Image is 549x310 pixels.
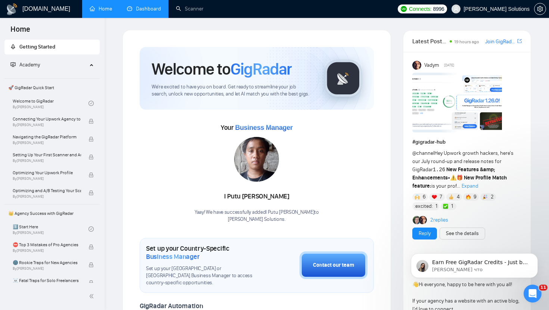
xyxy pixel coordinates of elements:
img: 🙌 [415,194,420,200]
span: Business Manager [235,124,292,131]
h1: Welcome to [152,59,292,79]
img: 1708932541432-WhatsApp%20Image%202024-02-26%20at%2015.20.52-2.jpeg [234,137,279,182]
a: Welcome to GigRadarBy[PERSON_NAME] [13,95,89,112]
a: 2replies [430,216,448,224]
span: lock [89,190,94,195]
span: 19 hours ago [454,39,479,44]
span: Optimizing and A/B Testing Your Scanner for Better Results [13,187,81,194]
span: 1 [435,203,437,210]
button: Reply [412,228,437,239]
span: 6 [423,193,426,201]
span: Your [221,123,293,132]
span: By [PERSON_NAME] [13,266,81,271]
span: ⛔ Top 3 Mistakes of Pro Agencies [13,241,81,248]
a: dashboardDashboard [127,6,161,12]
a: 1️⃣ Start HereBy[PERSON_NAME] [13,221,89,237]
h1: Set up your Country-Specific [146,244,262,261]
button: See the details [440,228,485,239]
span: 🌚 Rookie Traps for New Agencies [13,259,81,266]
span: 4 [457,193,460,201]
span: Getting Started [19,44,55,50]
img: upwork-logo.png [401,6,407,12]
a: searchScanner [176,6,204,12]
span: Navigating the GigRadar Platform [13,133,81,141]
span: By [PERSON_NAME] [13,141,81,145]
span: Hey Upwork growth hackers, here's our July round-up and release notes for GigRadar • is your prof... [412,150,514,189]
div: Contact our team [313,261,354,269]
h1: # gigradar-hub [412,138,522,146]
img: Alex B [413,216,421,224]
p: [PERSON_NAME] Solutions . [195,216,319,223]
span: 7 [440,193,442,201]
span: We're excited to have you on board. Get ready to streamline your job search, unlock new opportuni... [152,84,313,98]
span: Expand [462,183,478,189]
a: Join GigRadar Slack Community [485,38,516,46]
span: Business Manager [146,253,199,261]
span: double-left [89,292,96,300]
li: Getting Started [4,40,100,54]
span: export [517,38,522,44]
span: lock [89,154,94,160]
span: Optimizing Your Upwork Profile [13,169,81,176]
span: ☠️ Fatal Traps for Solo Freelancers [13,277,81,284]
a: Reply [419,229,431,238]
span: Set up your [GEOGRAPHIC_DATA] or [GEOGRAPHIC_DATA] Business Manager to access country-specific op... [146,265,262,286]
span: @channel [412,150,434,156]
span: Home [4,24,36,40]
img: Vadym [412,61,421,70]
img: ❤️ [432,194,437,200]
span: 👑 Agency Success with GigRadar [5,206,99,221]
span: [DATE] [444,62,454,69]
span: Academy [19,62,40,68]
span: By [PERSON_NAME] [13,159,81,163]
span: Connecting Your Upwork Agency to GigRadar [13,115,81,123]
span: lock [89,280,94,285]
span: :excited: [414,202,433,210]
iframe: Intercom live chat [524,285,542,303]
a: setting [534,6,546,12]
span: rocket [10,44,16,49]
span: 11 [539,285,548,291]
span: lock [89,137,94,142]
span: 9 [474,193,477,201]
span: ⚠️ [450,175,456,181]
img: 🎉 [483,194,488,200]
img: F09AC4U7ATU-image.png [412,73,502,132]
span: 🎁 [456,175,463,181]
span: lock [89,172,94,178]
span: Connects: [409,5,431,13]
img: 🔥 [466,194,471,200]
code: 1.26 [433,167,446,173]
span: By [PERSON_NAME] [13,123,81,127]
div: I Putu [PERSON_NAME] [195,190,319,203]
span: GigRadar Automation [140,302,203,310]
span: user [453,6,459,12]
a: export [517,38,522,45]
span: lock [89,262,94,267]
button: Contact our team [300,251,367,279]
span: GigRadar [230,59,292,79]
span: fund-projection-screen [10,62,16,67]
span: 8996 [433,5,444,13]
span: lock [89,119,94,124]
span: check-circle [89,101,94,106]
span: By [PERSON_NAME] [13,194,81,199]
span: Latest Posts from the GigRadar Community [412,37,448,46]
iframe: Intercom notifications сообщение [400,238,549,290]
span: check-circle [89,226,94,232]
span: 2 [491,193,494,201]
span: Setting Up Your First Scanner and Auto-Bidder [13,151,81,159]
span: lock [89,244,94,250]
span: 🚀 GigRadar Quick Start [5,80,99,95]
a: See the details [446,229,479,238]
strong: New Features &amp; Enhancements [412,166,496,181]
a: homeHome [90,6,112,12]
img: logo [6,3,18,15]
span: Academy [10,62,40,68]
img: gigradar-logo.png [325,60,362,97]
